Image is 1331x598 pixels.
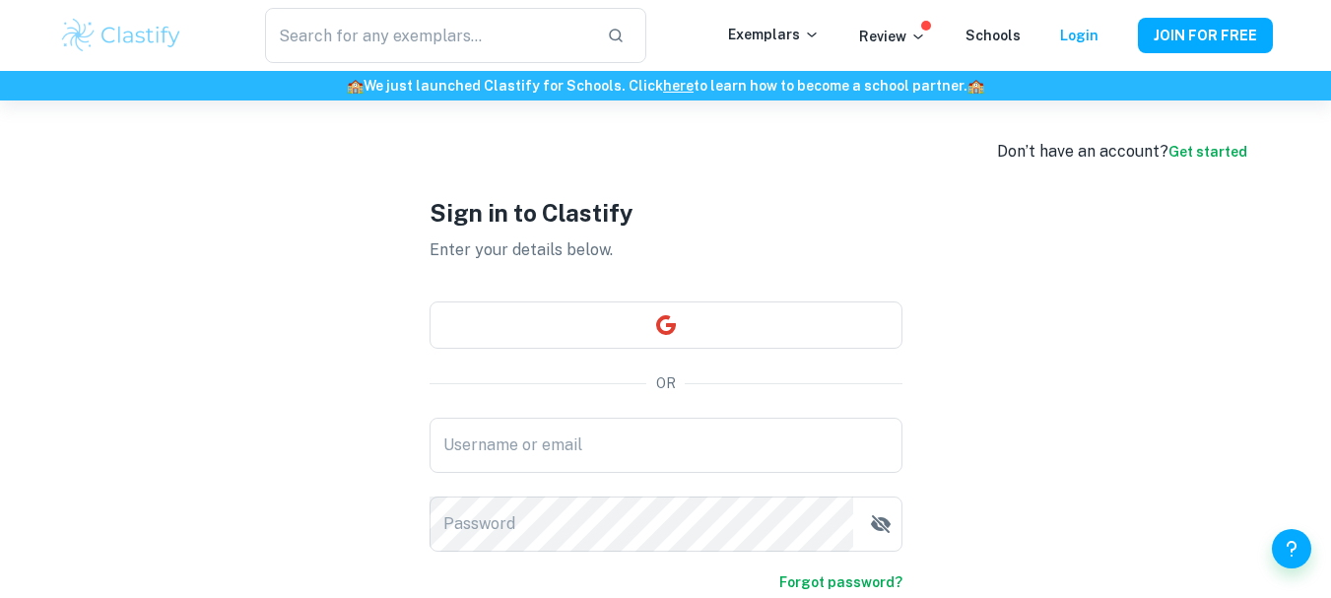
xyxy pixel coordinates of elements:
[859,26,926,47] p: Review
[265,8,590,63] input: Search for any exemplars...
[1168,144,1247,160] a: Get started
[728,24,820,45] p: Exemplars
[59,16,184,55] img: Clastify logo
[997,140,1247,164] div: Don’t have an account?
[1060,28,1098,43] a: Login
[430,238,902,262] p: Enter your details below.
[656,372,676,394] p: OR
[779,571,902,593] a: Forgot password?
[967,78,984,94] span: 🏫
[965,28,1021,43] a: Schools
[347,78,364,94] span: 🏫
[663,78,694,94] a: here
[430,195,902,231] h1: Sign in to Clastify
[1138,18,1273,53] button: JOIN FOR FREE
[1272,529,1311,568] button: Help and Feedback
[4,75,1327,97] h6: We just launched Clastify for Schools. Click to learn how to become a school partner.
